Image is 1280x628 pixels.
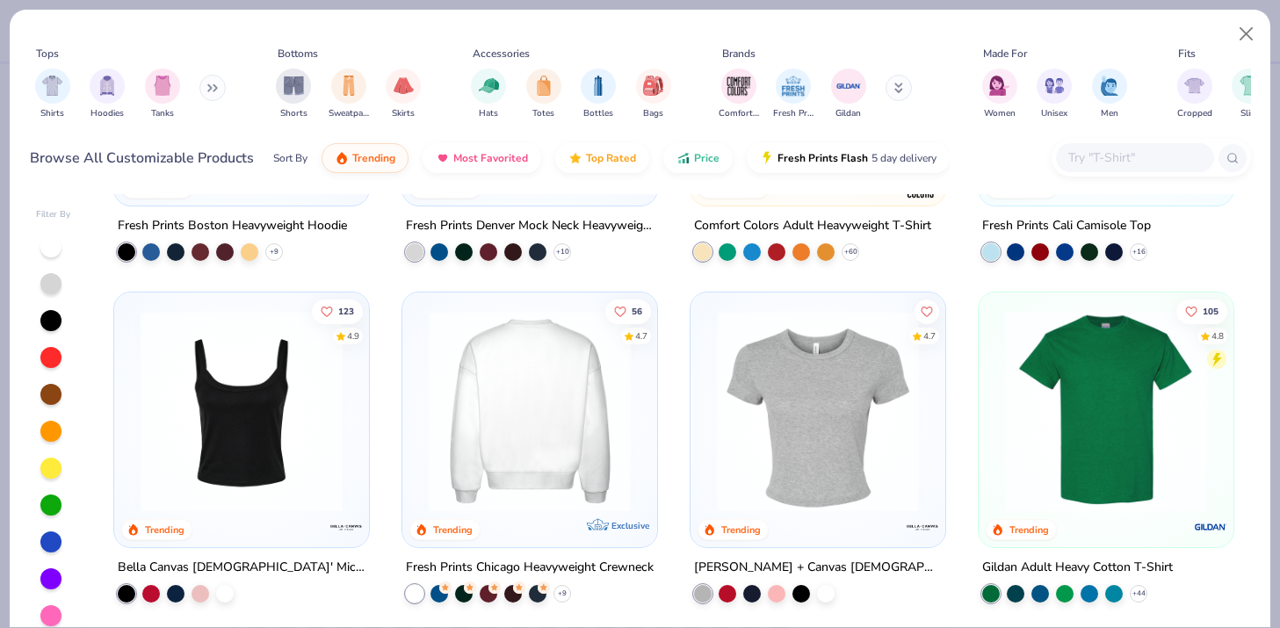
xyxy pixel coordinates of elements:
[605,299,651,323] button: Like
[118,557,365,579] div: Bella Canvas [DEMOGRAPHIC_DATA]' Micro Ribbed Scoop Tank
[30,148,254,169] div: Browse All Customizable Products
[871,148,936,169] span: 5 day delivery
[1176,299,1227,323] button: Like
[392,107,415,120] span: Skirts
[1184,76,1204,96] img: Cropped Image
[1203,307,1219,315] span: 105
[1100,76,1119,96] img: Men Image
[989,76,1009,96] img: Women Image
[831,69,866,120] button: filter button
[923,329,936,343] div: 4.7
[719,107,759,120] span: Comfort Colors
[1041,107,1067,120] span: Unisex
[98,76,117,96] img: Hoodies Image
[151,107,174,120] span: Tanks
[984,107,1016,120] span: Women
[312,299,363,323] button: Like
[280,107,307,120] span: Shorts
[1230,18,1263,51] button: Close
[760,151,774,165] img: flash.gif
[1240,107,1258,120] span: Slim
[844,247,857,257] span: + 60
[273,150,307,166] div: Sort By
[719,69,759,120] div: filter for Comfort Colors
[471,69,506,120] div: filter for Hats
[1232,69,1267,120] button: filter button
[526,69,561,120] button: filter button
[473,46,530,61] div: Accessories
[479,107,498,120] span: Hats
[581,69,616,120] button: filter button
[479,76,499,96] img: Hats Image
[329,69,369,120] button: filter button
[694,151,720,165] span: Price
[983,46,1027,61] div: Made For
[90,107,124,120] span: Hoodies
[632,307,642,315] span: 56
[747,143,950,173] button: Fresh Prints Flash5 day delivery
[589,76,608,96] img: Bottles Image
[1232,69,1267,120] div: filter for Slim
[555,143,649,173] button: Top Rated
[1177,69,1212,120] button: filter button
[42,76,62,96] img: Shirts Image
[284,76,304,96] img: Shorts Image
[35,69,70,120] div: filter for Shirts
[643,107,663,120] span: Bags
[1037,69,1072,120] button: filter button
[420,310,640,512] img: 9145e166-e82d-49ae-94f7-186c20e691c9
[1067,148,1202,168] input: Try "T-Shirt"
[1092,69,1127,120] button: filter button
[583,107,613,120] span: Bottles
[835,73,862,99] img: Gildan Image
[1193,509,1228,545] img: Gildan logo
[1132,588,1146,599] span: + 44
[406,215,654,237] div: Fresh Prints Denver Mock Neck Heavyweight Sweatshirt
[694,215,931,237] div: Comfort Colors Adult Heavyweight T-Shirt
[153,76,172,96] img: Tanks Image
[1092,69,1127,120] div: filter for Men
[558,588,567,599] span: + 9
[276,69,311,120] button: filter button
[905,509,940,545] img: Bella + Canvas logo
[329,509,364,545] img: Bella + Canvas logo
[335,151,349,165] img: trending.gif
[276,69,311,120] div: filter for Shorts
[322,143,409,173] button: Trending
[1037,69,1072,120] div: filter for Unisex
[636,69,671,120] div: filter for Bags
[581,69,616,120] div: filter for Bottles
[982,215,1151,237] div: Fresh Prints Cali Camisole Top
[394,76,414,96] img: Skirts Image
[1211,329,1224,343] div: 4.8
[556,247,569,257] span: + 10
[708,310,928,512] img: aa15adeb-cc10-480b-b531-6e6e449d5067
[145,69,180,120] button: filter button
[982,69,1017,120] button: filter button
[386,69,421,120] button: filter button
[719,69,759,120] button: filter button
[1177,69,1212,120] div: filter for Cropped
[453,151,528,165] span: Most Favorited
[471,69,506,120] button: filter button
[436,151,450,165] img: most_fav.gif
[1101,107,1118,120] span: Men
[35,69,70,120] button: filter button
[329,69,369,120] div: filter for Sweatpants
[1132,247,1146,257] span: + 16
[347,329,359,343] div: 4.9
[329,107,369,120] span: Sweatpants
[915,299,939,323] button: Like
[534,76,553,96] img: Totes Image
[1045,76,1065,96] img: Unisex Image
[145,69,180,120] div: filter for Tanks
[982,557,1173,579] div: Gildan Adult Heavy Cotton T-Shirt
[568,151,582,165] img: TopRated.gif
[1240,76,1259,96] img: Slim Image
[132,310,351,512] img: 8af284bf-0d00-45ea-9003-ce4b9a3194ad
[386,69,421,120] div: filter for Skirts
[423,143,541,173] button: Most Favorited
[982,69,1017,120] div: filter for Women
[635,329,647,343] div: 4.7
[835,107,861,120] span: Gildan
